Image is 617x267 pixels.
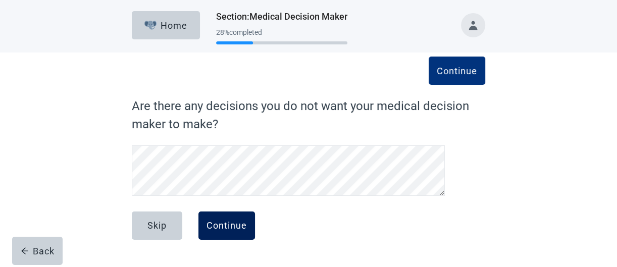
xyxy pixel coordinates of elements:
span: arrow-left [21,247,29,255]
div: 28 % completed [216,28,347,36]
button: Toggle account menu [461,13,485,37]
div: Skip [147,221,167,231]
button: Skip [132,211,182,240]
button: Continue [198,211,255,240]
h1: Section : Medical Decision Maker [216,10,347,24]
img: Elephant [144,21,157,30]
div: Continue [437,66,477,76]
button: Continue [429,57,485,85]
button: ElephantHome [132,11,200,39]
div: Continue [207,221,247,231]
div: Home [144,20,188,30]
div: Back [21,246,55,256]
button: arrow-leftBack [12,237,63,265]
div: Progress section [216,24,347,49]
label: Are there any decisions you do not want your medical decision maker to make? [132,97,485,133]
